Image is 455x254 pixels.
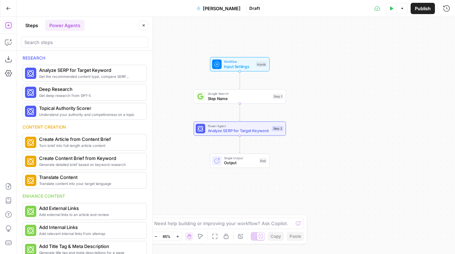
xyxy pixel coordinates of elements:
[289,233,301,240] span: Paste
[39,231,141,236] span: Add relevant internal links from sitemap
[23,55,147,61] div: Research
[224,59,254,64] span: Workflow
[268,232,284,241] button: Copy
[23,124,147,130] div: Content creation
[273,94,283,99] div: Step 1
[39,136,141,143] span: Create Article from Content Brief
[203,5,241,12] span: [PERSON_NAME]
[194,57,286,72] div: WorkflowInput SettingsInputs
[39,174,141,181] span: Translate Content
[39,105,141,112] span: Topical Authority Scorer
[239,136,241,153] g: Edge from step_2 to end
[272,126,283,131] div: Step 2
[259,158,267,163] div: End
[39,243,141,250] span: Add Title Tag & Meta Description
[39,74,141,79] span: Get the recommended content type, compare SERP headers, and analyze SERP patterns
[39,93,141,98] span: Get deep research from GPT-5
[39,86,141,93] span: Deep Research
[39,155,141,162] span: Create Content Brief from Keyword
[208,91,270,96] span: Google Search
[224,63,254,69] span: Input Settings
[39,212,141,217] span: Add external links to an article and review
[239,72,241,89] g: Edge from start to step_1
[208,124,270,129] span: Power Agent
[39,205,141,212] span: Add External Links
[208,95,270,101] span: Step Name
[45,20,85,31] button: Power Agents
[411,3,435,14] button: Publish
[287,232,304,241] button: Paste
[39,112,141,117] span: Understand your authority and competiveness on a topic
[192,3,245,14] button: [PERSON_NAME]
[194,154,286,168] div: Single OutputOutputEnd
[239,104,241,121] g: Edge from step_1 to step_2
[39,162,141,167] span: Generate detailed brief based on keyword research
[24,39,145,46] input: Search steps
[39,181,141,186] span: Translate content into your target language
[39,67,141,74] span: Analyze SERP for Target Keyword
[194,122,286,136] div: Power AgentAnalyze SERP for Target KeywordStep 2
[208,128,270,134] span: Analyze SERP for Target Keyword
[39,224,141,231] span: Add Internal Links
[256,62,267,67] div: Inputs
[21,20,42,31] button: Steps
[415,5,431,12] span: Publish
[163,234,170,239] span: 85%
[224,160,257,166] span: Output
[23,193,147,199] div: Enhance content
[39,143,141,148] span: Turn brief into full-length article content
[224,156,257,161] span: Single Output
[194,89,286,104] div: Google SearchStep NameStep 1
[270,233,281,240] span: Copy
[249,5,260,12] span: Draft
